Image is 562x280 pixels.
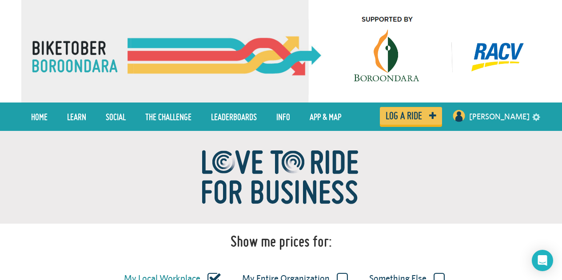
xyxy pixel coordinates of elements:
a: [PERSON_NAME] [469,106,530,127]
a: Leaderboards [204,106,263,128]
a: Info [270,106,297,128]
a: Log a ride [380,107,442,125]
a: settings drop down toggle [532,112,540,121]
img: ltr_for_biz-e6001c5fe4d5a622ce57f6846a52a92b55b8f49da94d543b329e0189dcabf444.png [170,131,392,224]
a: Home [24,106,54,128]
h1: Show me prices for: [231,233,332,250]
span: Log a ride [386,112,422,120]
a: Social [99,106,132,128]
a: LEARN [60,106,93,128]
a: The Challenge [139,106,198,128]
div: Open Intercom Messenger [532,250,553,271]
a: App & Map [303,106,348,128]
img: User profile image [452,109,466,123]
